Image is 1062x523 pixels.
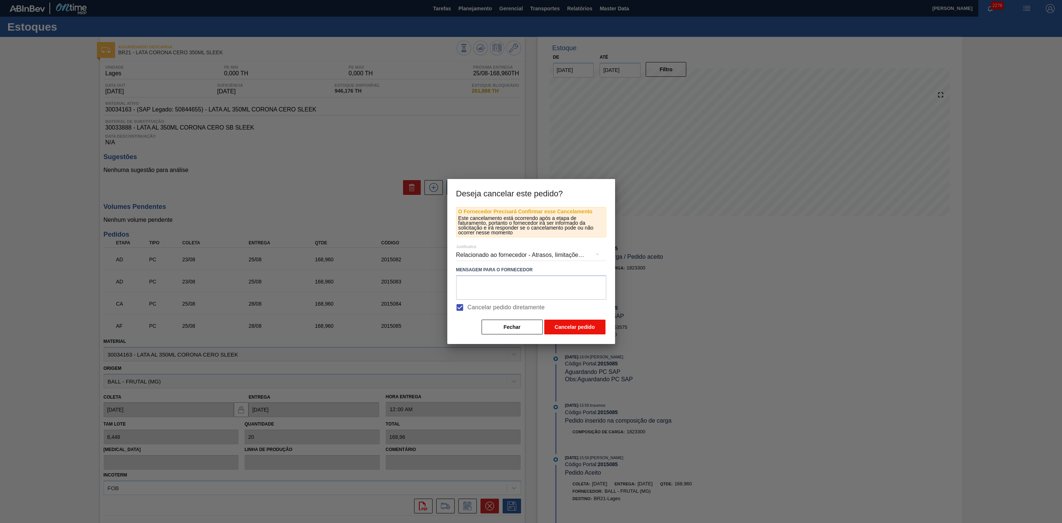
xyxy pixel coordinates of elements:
p: Este cancelamento está ocorrendo após a etapa de faturamento, portanto o fornecedor irá ser infor... [458,216,604,235]
button: Fechar [482,320,543,334]
div: Relacionado ao fornecedor - Atrasos, limitações de capacidade, etc. [456,245,606,265]
label: Mensagem para o Fornecedor [456,265,606,275]
p: O Fornecedor Precisará Confirmar esse Cancelamento [458,209,604,214]
button: Cancelar pedido [544,320,605,334]
h3: Deseja cancelar este pedido? [447,179,615,207]
span: Cancelar pedido diretamente [468,303,545,312]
